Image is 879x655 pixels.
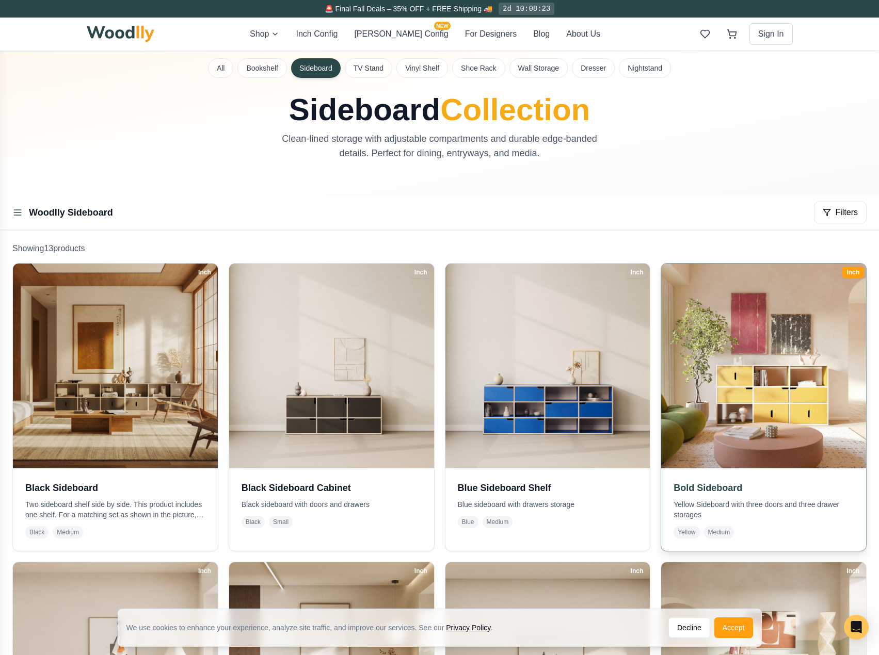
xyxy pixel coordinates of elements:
a: Woodlly Sideboard [29,207,113,218]
p: Clean-lined storage with adjustable compartments and durable edge-banded details. Perfect for din... [266,132,613,160]
button: Decline [668,617,710,638]
h3: Black Sideboard [25,481,205,495]
img: Woodlly [87,26,155,42]
div: Inch [626,565,648,577]
button: [PERSON_NAME] ConfigNEW [354,28,448,40]
div: Inch [842,565,864,577]
span: Medium [53,526,83,538]
img: Blue Sideboard Shelf [445,264,650,468]
img: Black Sideboard Cabinet [229,264,434,468]
div: Inch [410,267,432,278]
button: Vinyl Shelf [396,58,448,78]
div: We use cookies to enhance your experience, analyze site traffic, and improve our services. See our . [126,623,501,633]
div: Inch [194,565,216,577]
button: About Us [566,28,600,40]
button: Accept [714,617,753,638]
button: For Designers [465,28,517,40]
button: All [208,58,234,78]
button: Wall Storage [509,58,568,78]
span: Yellow [674,526,699,538]
div: Open Intercom Messenger [844,615,869,640]
p: Two sideboard shelf side by side. This product includes one shelf. For a matching set as shown in... [25,499,205,520]
button: Filters [814,202,867,223]
img: Bold Sideboard [656,258,871,473]
button: Nightstand [619,58,671,78]
span: Filters [835,206,858,219]
div: Inch [626,267,648,278]
div: Inch [194,267,216,278]
p: Black sideboard with doors and drawers [242,499,422,510]
span: Black [25,526,49,538]
button: Blog [533,28,550,40]
button: Shop [250,28,279,40]
span: Blue [458,516,478,528]
button: Sign In [749,23,793,45]
button: Sideboard [291,58,341,78]
div: 2d 10:08:23 [499,3,554,15]
span: Small [269,516,293,528]
button: Dresser [572,58,615,78]
p: Blue sideboard with drawers storage [458,499,638,510]
span: Medium [483,516,513,528]
a: Privacy Policy [446,624,490,632]
p: Showing 13 product s [12,242,867,255]
h3: Bold Sideboard [674,481,854,495]
span: NEW [434,22,450,30]
span: Medium [704,526,734,538]
p: Yellow Sideboard with three doors and three drawer storages [674,499,854,520]
h1: Sideboard [209,94,671,125]
button: TV Stand [345,58,392,78]
span: Black [242,516,265,528]
span: 🚨 Final Fall Deals – 35% OFF + FREE Shipping 🚚 [325,5,492,13]
button: Shoe Rack [452,58,505,78]
button: Inch Config [296,28,338,40]
h3: Black Sideboard Cabinet [242,481,422,495]
h3: Blue Sideboard Shelf [458,481,638,495]
button: Bookshelf [237,58,286,78]
img: Black Sideboard [13,264,218,468]
div: Inch [842,267,864,278]
span: Collection [440,92,590,127]
div: Inch [410,565,432,577]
